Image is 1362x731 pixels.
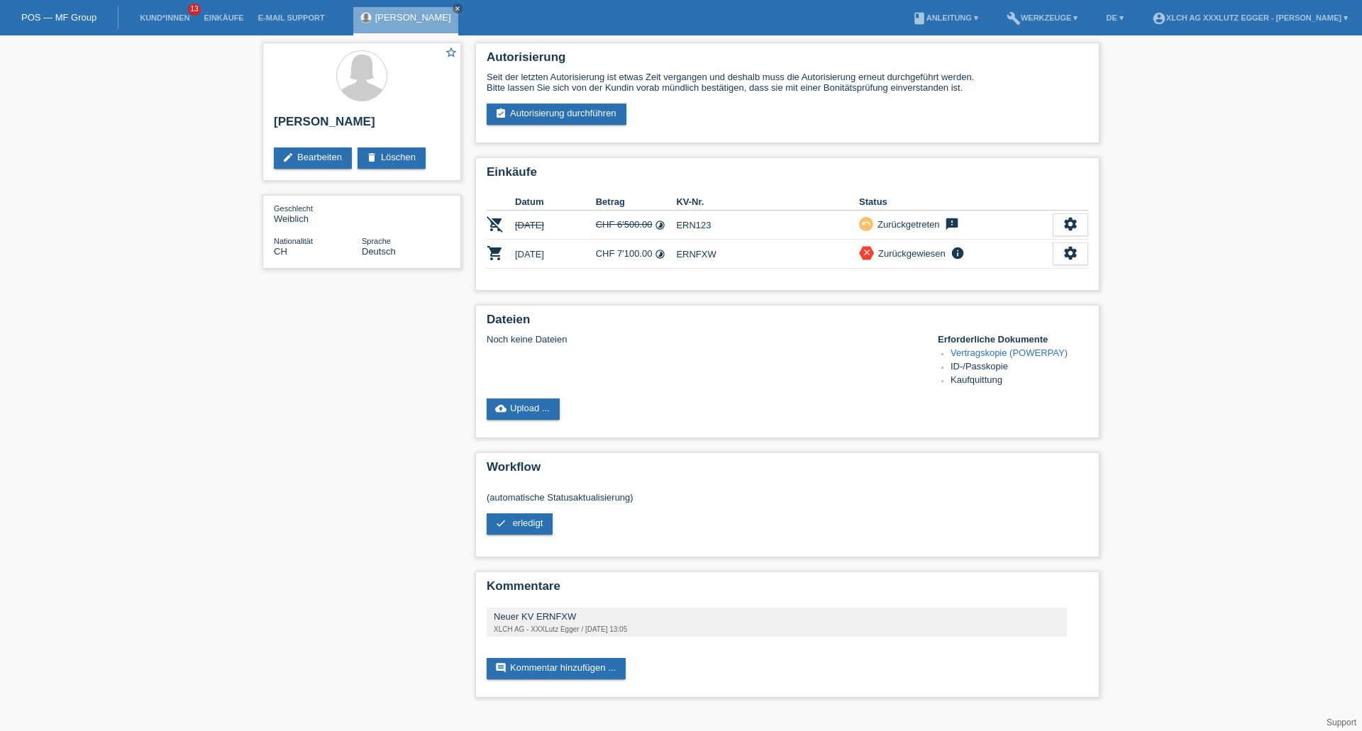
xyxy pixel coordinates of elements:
[445,46,458,59] i: star_border
[1000,13,1085,22] a: buildWerkzeuge ▾
[487,50,1088,72] h2: Autorisierung
[454,5,461,12] i: close
[495,662,506,674] i: comment
[515,194,596,211] th: Datum
[676,240,859,269] td: ERNFXW
[951,361,1088,374] li: ID-/Passkopie
[861,218,871,228] i: undo
[655,249,665,260] i: Fixe Raten - Zinsübernahme durch Kunde (36 Raten)
[487,658,626,679] a: commentKommentar hinzufügen ...
[1007,11,1021,26] i: build
[874,246,946,261] div: Zurückgewiesen
[515,240,596,269] td: [DATE]
[943,217,960,231] i: feedback
[951,374,1088,388] li: Kaufquittung
[188,4,201,16] span: 13
[274,246,287,257] span: Schweiz
[1063,245,1078,261] i: settings
[282,152,294,163] i: edit
[487,72,1088,93] div: Seit der letzten Autorisierung ist etwas Zeit vergangen und deshalb muss die Autorisierung erneut...
[513,518,543,528] span: erledigt
[949,246,966,260] i: info
[362,246,396,257] span: Deutsch
[274,237,313,245] span: Nationalität
[274,203,362,224] div: Weiblich
[495,108,506,119] i: assignment_turned_in
[375,12,451,23] a: [PERSON_NAME]
[274,204,313,213] span: Geschlecht
[487,579,1088,601] h2: Kommentare
[487,460,1088,481] h2: Workflow
[873,217,939,232] div: Zurückgetreten
[495,518,506,529] i: check
[487,334,920,345] div: Noch keine Dateien
[596,211,677,240] td: CHF 6'500.00
[487,245,504,262] i: POSP00025353
[487,165,1088,186] h2: Einkäufe
[1152,11,1166,26] i: account_circle
[676,211,859,240] td: ERN123
[494,611,1060,622] div: Neuer KV ERNFXW
[274,147,352,169] a: editBearbeiten
[1145,13,1355,22] a: account_circleXLCH AG XXXLutz Egger - [PERSON_NAME] ▾
[487,398,560,420] a: cloud_uploadUpload ...
[862,247,872,257] i: close
[445,46,458,61] a: star_border
[596,194,677,211] th: Betrag
[453,4,463,13] a: close
[487,481,1088,545] div: (automatische Statusaktualisierung)
[133,13,196,22] a: Kund*innen
[487,313,1088,334] h2: Dateien
[494,625,1060,633] div: XLCH AG - XXXLutz Egger / [DATE] 13:05
[655,220,665,230] i: Fixe Raten - Zinsübernahme durch Kunde (36 Raten)
[487,104,626,125] a: assignment_turned_inAutorisierung durchführen
[487,513,553,535] a: check erledigt
[938,334,1088,345] h4: Erforderliche Dokumente
[251,13,332,22] a: E-Mail Support
[495,403,506,414] i: cloud_upload
[358,147,426,169] a: deleteLöschen
[1327,718,1356,727] a: Support
[905,13,985,22] a: bookAnleitung ▾
[515,211,596,240] td: [DATE]
[487,216,504,233] i: POSP00025348
[274,115,450,136] h2: [PERSON_NAME]
[676,194,859,211] th: KV-Nr.
[859,194,1053,211] th: Status
[196,13,250,22] a: Einkäufe
[951,347,1068,358] a: Vertragskopie (POWERPAY)
[1063,216,1078,232] i: settings
[912,11,926,26] i: book
[21,12,96,23] a: POS — MF Group
[1099,13,1130,22] a: DE ▾
[362,237,391,245] span: Sprache
[366,152,377,163] i: delete
[596,240,677,269] td: CHF 7'100.00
